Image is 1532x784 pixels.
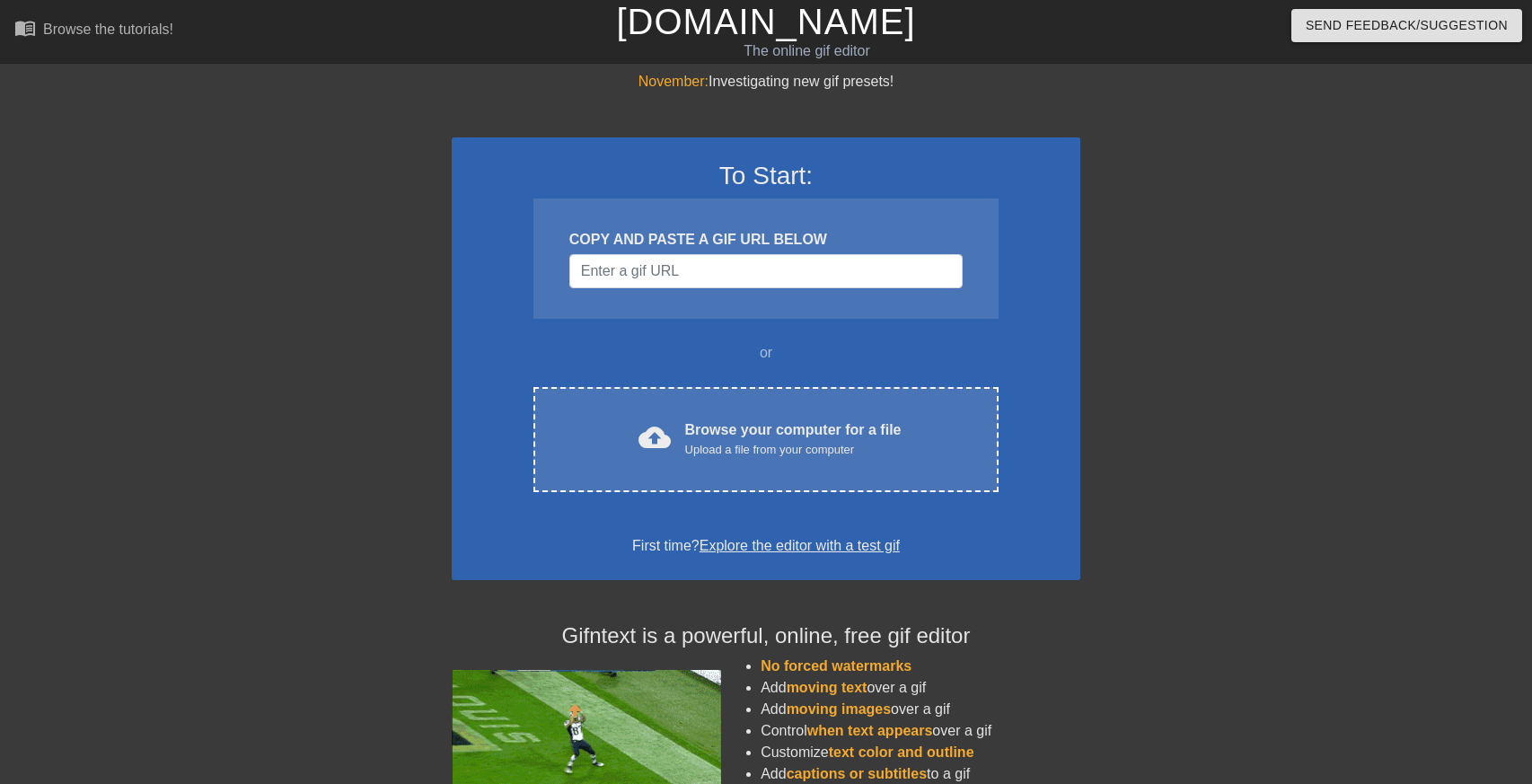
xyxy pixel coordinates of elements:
button: Send Feedback/Suggestion [1291,9,1522,42]
span: captions or subtitles [787,766,927,781]
input: Username [569,254,963,288]
h3: To Start: [475,161,1057,191]
span: menu_book [14,17,36,39]
div: First time? [475,535,1057,557]
span: No forced watermarks [761,658,911,674]
div: Browse the tutorials! [43,22,173,37]
a: [DOMAIN_NAME] [616,2,915,41]
li: Add over a gif [761,677,1080,699]
a: Explore the editor with a test gif [700,538,900,553]
div: or [498,342,1034,364]
div: COPY AND PASTE A GIF URL BELOW [569,229,963,251]
div: The online gif editor [520,40,1095,62]
li: Add over a gif [761,699,1080,720]
h4: Gifntext is a powerful, online, free gif editor [452,623,1080,649]
span: moving images [787,701,891,717]
span: text color and outline [829,744,974,760]
span: November: [638,74,709,89]
span: when text appears [807,723,933,738]
div: Investigating new gif presets! [452,71,1080,92]
span: moving text [787,680,867,695]
div: Browse your computer for a file [685,419,902,459]
span: Send Feedback/Suggestion [1306,14,1508,37]
a: Browse the tutorials! [14,17,173,45]
div: Upload a file from your computer [685,441,902,459]
li: Control over a gif [761,720,1080,742]
li: Customize [761,742,1080,763]
span: cloud_upload [638,421,671,454]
